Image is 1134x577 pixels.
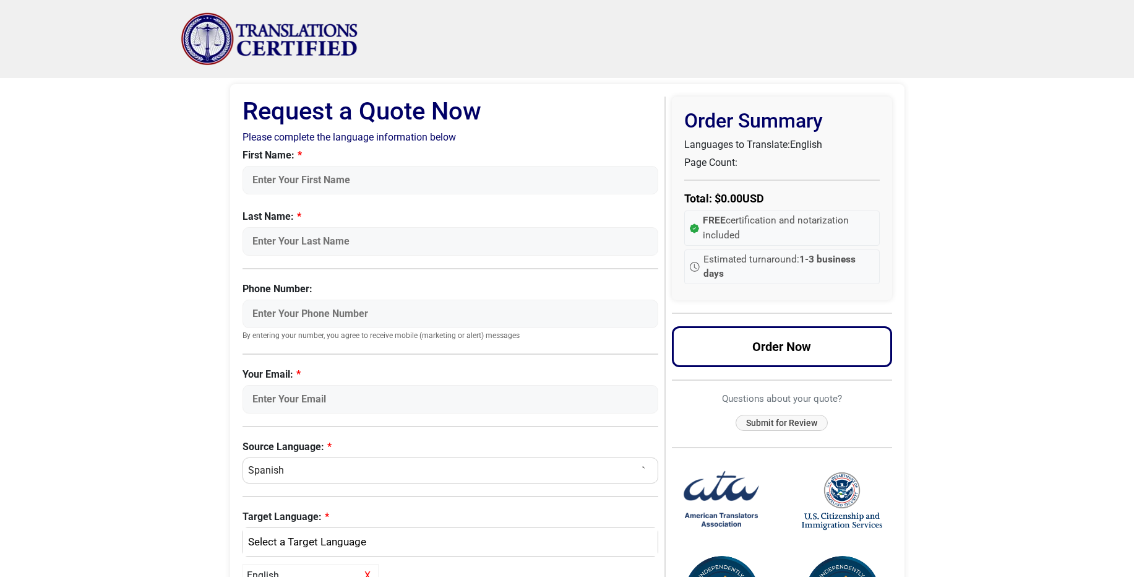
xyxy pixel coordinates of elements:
[703,253,874,282] span: Estimated turnaround:
[684,137,880,152] p: Languages to Translate:
[243,282,659,297] label: Phone Number:
[703,215,726,226] strong: FREE
[790,139,822,150] span: English
[243,440,659,454] label: Source Language:
[684,190,880,207] p: Total: $ USD
[243,227,659,256] input: Enter Your Last Name
[249,534,646,550] div: English
[243,300,659,328] input: Enter Your Phone Number
[672,97,892,300] div: Order Summary
[672,393,892,404] h6: Questions about your quote?
[243,331,659,341] small: By entering your number, you agree to receive mobile (marketing or alert) messages
[703,214,874,243] span: certification and notarization included
[721,192,742,205] span: 0.00
[243,385,659,414] input: Enter Your Email
[684,155,880,170] p: Page Count:
[736,415,828,432] button: Submit for Review
[243,166,659,194] input: Enter Your First Name
[243,148,659,163] label: First Name:
[672,326,892,367] button: Order Now
[243,367,659,382] label: Your Email:
[243,97,659,126] h1: Request a Quote Now
[243,527,659,557] button: English
[243,209,659,224] label: Last Name:
[684,109,880,132] h2: Order Summary
[181,12,359,66] img: Translations Certified
[243,131,659,143] h2: Please complete the language information below
[802,471,882,531] img: United States Citizenship and Immigration Services Logo
[243,510,659,524] label: Target Language:
[681,461,762,541] img: American Translators Association Logo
